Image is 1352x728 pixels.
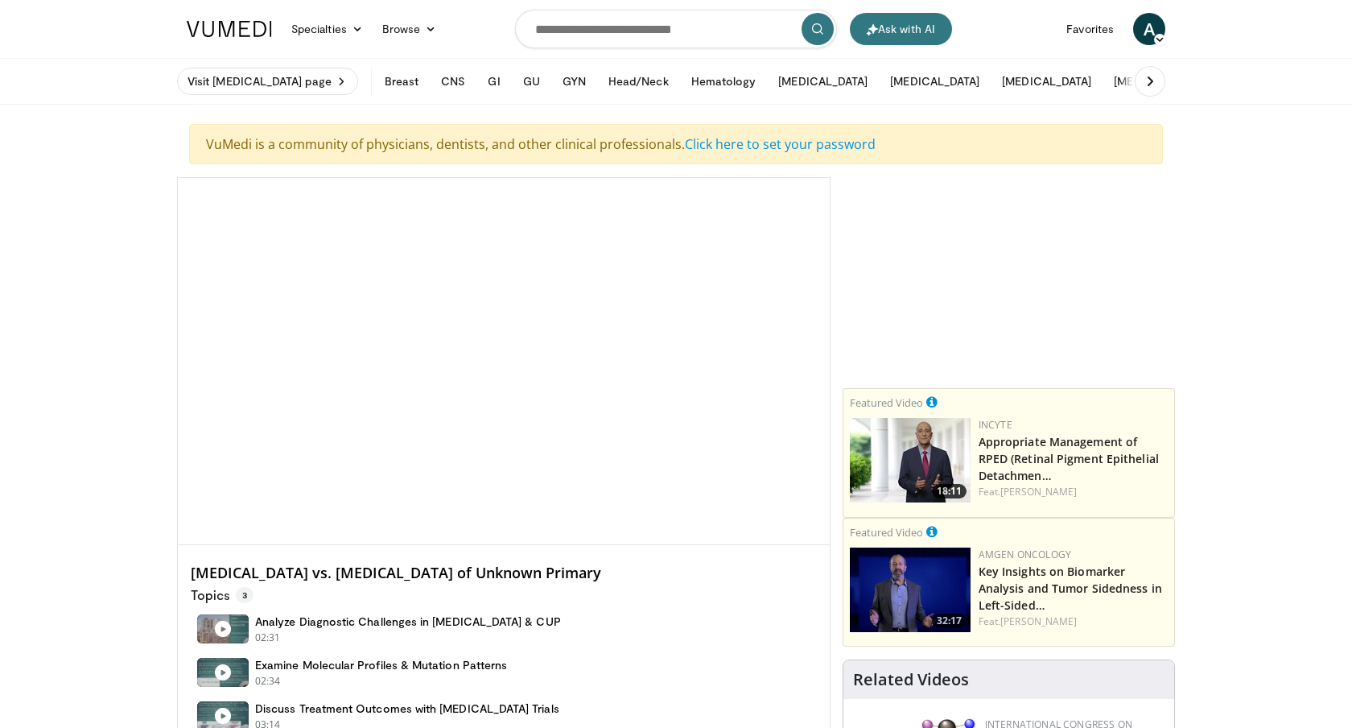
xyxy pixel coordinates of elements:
button: [MEDICAL_DATA] [880,65,989,97]
a: Click here to set your password [685,135,876,153]
a: Incyte [979,418,1012,432]
button: [MEDICAL_DATA] [769,65,877,97]
iframe: Advertisement [888,177,1129,378]
div: VuMedi is a community of physicians, dentists, and other clinical professionals. [189,124,1163,164]
a: A [1133,13,1165,45]
a: Appropriate Management of RPED (Retinal Pigment Epithelial Detachmen… [979,434,1159,483]
p: Topics [191,587,253,603]
button: CNS [431,65,475,97]
h4: [MEDICAL_DATA] vs. [MEDICAL_DATA] of Unknown Primary [191,565,817,582]
h4: Discuss Treatment Outcomes with [MEDICAL_DATA] Trials [255,701,559,716]
a: Specialties [282,13,373,45]
p: 02:31 [255,631,281,645]
img: VuMedi Logo [187,21,272,37]
a: Key Insights on Biomarker Analysis and Tumor Sidedness in Left-Sided… [979,564,1162,613]
p: 02:34 [255,674,281,689]
small: Featured Video [850,395,923,410]
button: Breast [375,65,428,97]
span: 32:17 [932,614,967,628]
a: Visit [MEDICAL_DATA] page [177,68,358,95]
button: Head/Neck [599,65,678,97]
img: 5ecd434b-3529-46b9-a096-7519503420a4.png.150x105_q85_crop-smart_upscale.jpg [850,548,971,632]
div: Feat. [979,485,1168,499]
div: Feat. [979,614,1168,629]
video-js: Video Player [178,178,830,545]
button: Ask with AI [850,13,952,45]
button: GYN [553,65,596,97]
span: 18:11 [932,484,967,498]
h4: Analyze Diagnostic Challenges in [MEDICAL_DATA] & CUP [255,614,561,629]
span: 3 [236,587,253,603]
button: GI [478,65,509,97]
button: [MEDICAL_DATA] [992,65,1101,97]
a: 32:17 [850,548,971,632]
a: [PERSON_NAME] [1000,614,1077,628]
button: GU [513,65,550,97]
img: dfb61434-267d-484a-acce-b5dc2d5ee040.150x105_q85_crop-smart_upscale.jpg [850,418,971,503]
h4: Related Videos [853,670,969,689]
h4: Examine Molecular Profiles & Mutation Patterns [255,658,507,672]
a: Browse [373,13,447,45]
a: Favorites [1057,13,1123,45]
button: Hematology [682,65,766,97]
input: Search topics, interventions [515,10,837,48]
small: Featured Video [850,525,923,540]
a: Amgen Oncology [979,548,1071,561]
button: [MEDICAL_DATA] [1104,65,1213,97]
a: [PERSON_NAME] [1000,485,1077,498]
a: 18:11 [850,418,971,503]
